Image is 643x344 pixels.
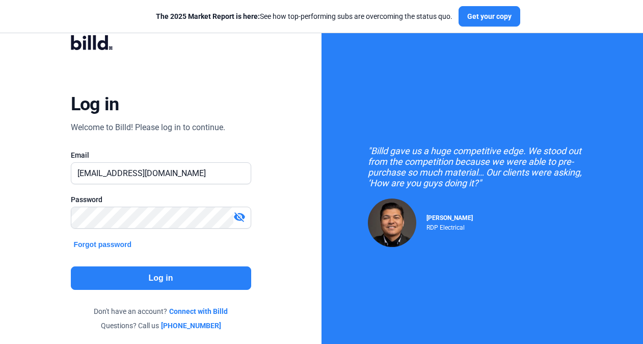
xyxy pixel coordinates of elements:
div: Password [71,194,251,205]
div: Don't have an account? [71,306,251,316]
div: Welcome to Billd! Please log in to continue. [71,121,225,134]
div: See how top-performing subs are overcoming the status quo. [156,11,452,21]
button: Get your copy [459,6,520,27]
div: "Billd gave us a huge competitive edge. We stood out from the competition because we were able to... [368,145,597,188]
span: The 2025 Market Report is here: [156,12,260,20]
button: Forgot password [71,239,135,250]
mat-icon: visibility_off [233,211,246,223]
div: RDP Electrical [426,222,473,231]
div: Questions? Call us [71,321,251,331]
img: Raul Pacheco [368,199,416,247]
a: [PHONE_NUMBER] [161,321,221,331]
a: Connect with Billd [169,306,228,316]
button: Log in [71,266,251,290]
div: Email [71,150,251,160]
span: [PERSON_NAME] [426,214,473,222]
div: Log in [71,93,119,115]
